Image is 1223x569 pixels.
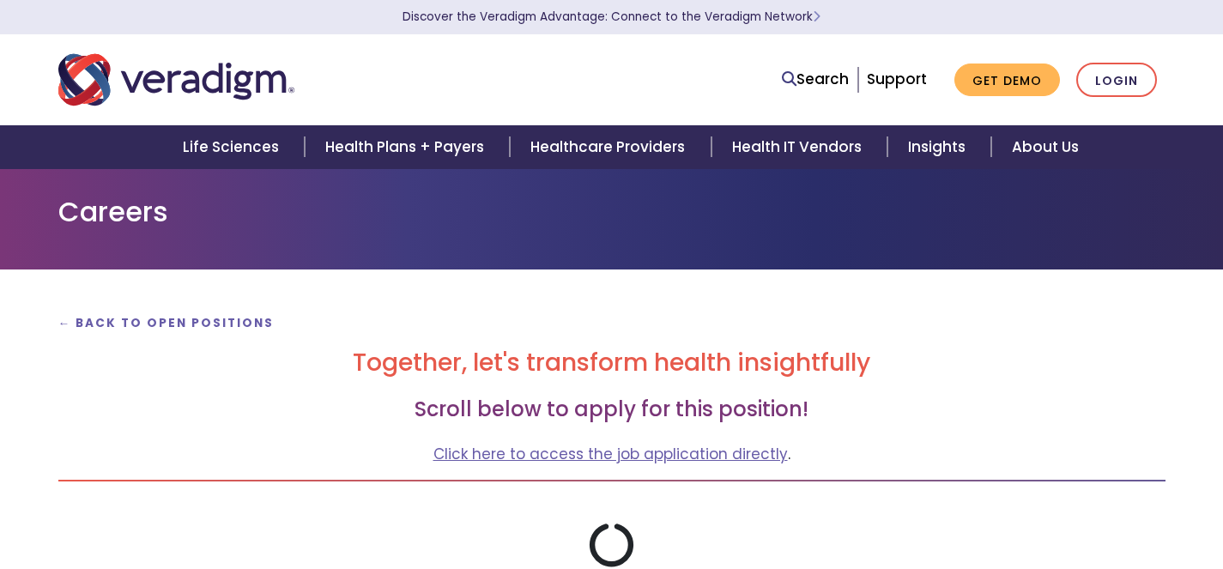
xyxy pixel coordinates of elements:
[867,69,927,89] a: Support
[58,348,1165,378] h2: Together, let's transform health insightfully
[782,68,849,91] a: Search
[58,196,1165,228] h1: Careers
[510,125,711,169] a: Healthcare Providers
[954,64,1060,97] a: Get Demo
[1076,63,1157,98] a: Login
[433,444,788,464] a: Click here to access the job application directly
[711,125,887,169] a: Health IT Vendors
[58,443,1165,466] p: .
[991,125,1099,169] a: About Us
[162,125,305,169] a: Life Sciences
[305,125,510,169] a: Health Plans + Payers
[58,397,1165,422] h3: Scroll below to apply for this position!
[403,9,820,25] a: Discover the Veradigm Advantage: Connect to the Veradigm NetworkLearn More
[887,125,991,169] a: Insights
[58,315,275,331] a: ← Back to Open Positions
[813,9,820,25] span: Learn More
[58,51,294,108] img: Veradigm logo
